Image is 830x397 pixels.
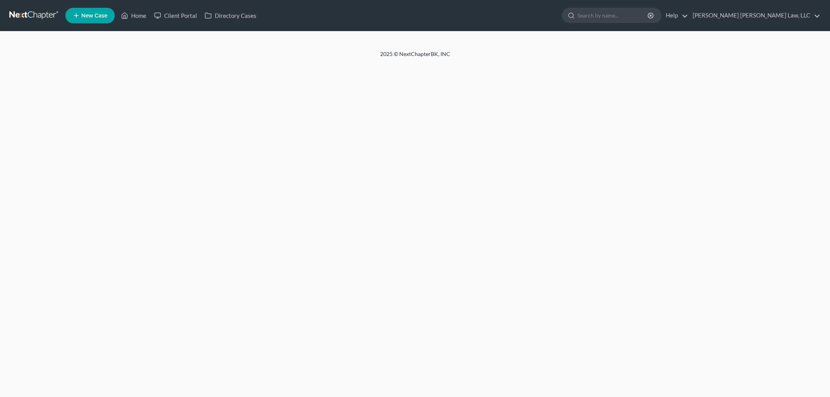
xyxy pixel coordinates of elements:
a: [PERSON_NAME] [PERSON_NAME] Law, LLC [689,9,820,23]
a: Home [117,9,150,23]
a: Directory Cases [201,9,260,23]
a: Client Portal [150,9,201,23]
span: New Case [81,13,107,19]
input: Search by name... [577,8,649,23]
a: Help [662,9,688,23]
div: 2025 © NextChapterBK, INC [193,50,637,64]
